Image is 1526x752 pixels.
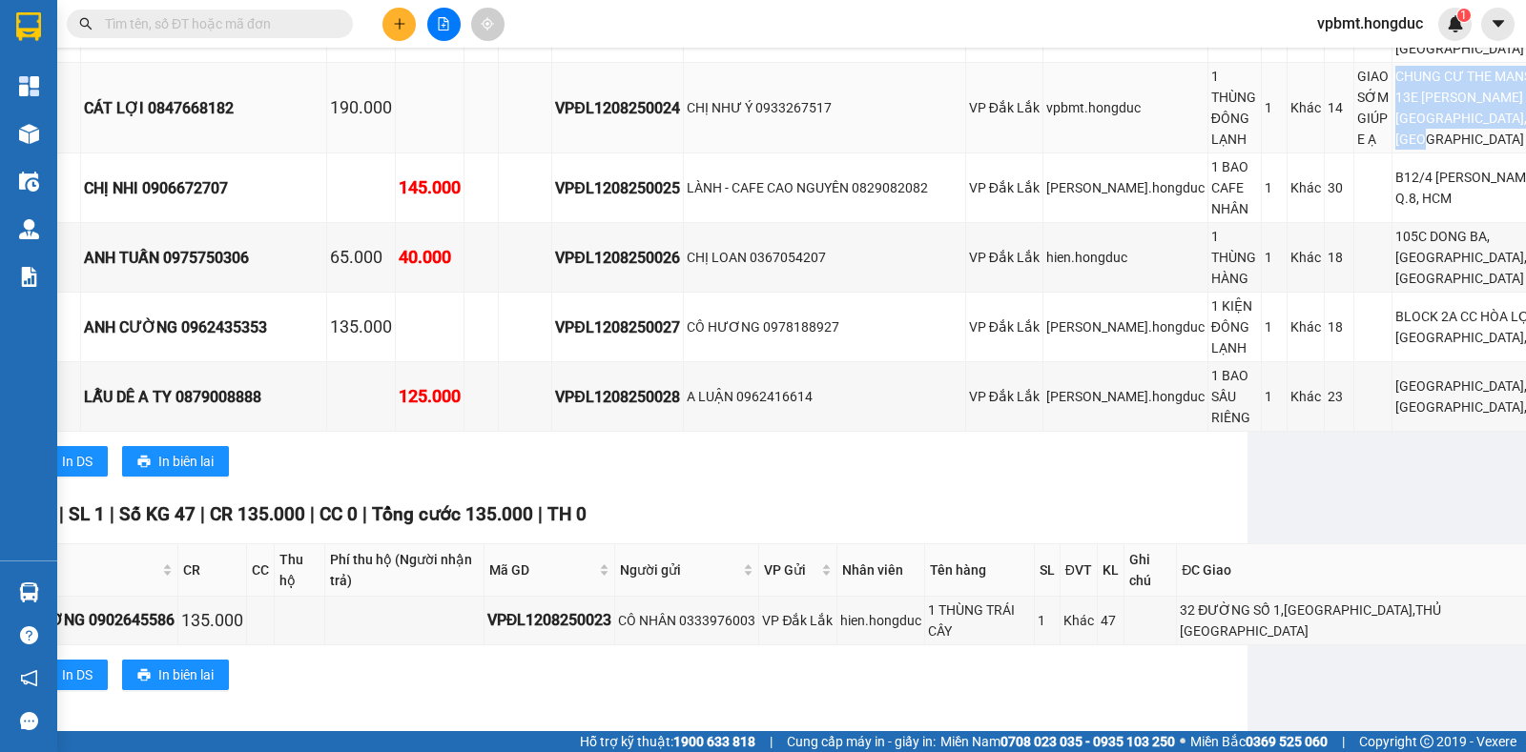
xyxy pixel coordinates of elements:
[787,731,936,752] span: Cung cấp máy in - giấy in:
[555,246,680,270] div: VPĐL1208250026
[1000,734,1175,749] strong: 0708 023 035 - 0935 103 250
[19,172,39,192] img: warehouse-icon
[62,664,93,685] span: In DS
[399,244,461,271] div: 40.000
[1035,544,1061,597] th: SL
[969,247,1040,268] div: VP Đắk Lắk
[555,96,680,120] div: VPĐL1208250024
[687,97,962,118] div: CHỊ NHƯ Ý 0933267517
[362,503,367,525] span: |
[966,362,1043,432] td: VP Đắk Lắk
[471,8,505,41] button: aim
[969,177,1040,198] div: VP Đắk Lắk
[181,607,243,634] div: 135.000
[20,712,38,730] span: message
[840,610,921,631] div: hien.hongduc
[437,17,450,30] span: file-add
[79,17,93,30] span: search
[1098,544,1124,597] th: KL
[969,97,1040,118] div: VP Đắk Lắk
[552,153,684,223] td: VPĐL1208250025
[1046,97,1205,118] div: vpbmt.hongduc
[764,559,816,580] span: VP Gửi
[489,559,596,580] span: Mã GD
[687,247,962,268] div: CHỊ LOAN 0367054207
[925,544,1035,597] th: Tên hàng
[1211,66,1258,150] div: 1 THÙNG ĐÔNG LẠNH
[837,544,925,597] th: Nhân viên
[20,626,38,644] span: question-circle
[178,544,247,597] th: CR
[1290,247,1321,268] div: Khác
[310,503,315,525] span: |
[137,455,151,470] span: printer
[687,386,962,407] div: A LUẬN 0962416614
[1046,386,1205,407] div: [PERSON_NAME].hongduc
[966,153,1043,223] td: VP Đắk Lắk
[105,13,330,34] input: Tìm tên, số ĐT hoặc mã đơn
[19,76,39,96] img: dashboard-icon
[62,451,93,472] span: In DS
[325,544,485,597] th: Phí thu hộ (Người nhận trả)
[687,316,962,337] div: CÔ HƯƠNG 0978188927
[1357,66,1389,150] div: GIAO SỚM GIÚP E Ạ
[399,383,461,410] div: 125.000
[552,63,684,153] td: VPĐL1208250024
[372,503,533,525] span: Tổng cước 135.000
[1265,316,1284,337] div: 1
[1063,610,1094,631] div: Khác
[1290,97,1321,118] div: Khác
[1328,316,1351,337] div: 18
[487,608,612,632] div: VPĐL1208250023
[547,503,587,525] span: TH 0
[1328,177,1351,198] div: 30
[19,267,39,287] img: solution-icon
[275,544,325,597] th: Thu hộ
[1481,8,1515,41] button: caret-down
[1180,738,1186,745] span: ⚪️
[19,582,39,602] img: warehouse-icon
[687,177,962,198] div: LÀNH - CAFE CAO NGUYÊN 0829082082
[330,244,392,271] div: 65.000
[158,451,214,472] span: In biên lai
[1211,226,1258,289] div: 1 THÙNG HÀNG
[1265,177,1284,198] div: 1
[330,94,392,121] div: 190.000
[1038,610,1057,631] div: 1
[552,223,684,293] td: VPĐL1208250026
[1265,386,1284,407] div: 1
[555,315,680,339] div: VPĐL1208250027
[84,176,323,200] div: CHỊ NHI 0906672707
[119,503,196,525] span: Số KG 47
[84,315,323,339] div: ANH CƯỜNG 0962435353
[1101,610,1121,631] div: 47
[555,385,680,409] div: VPĐL1208250028
[1328,97,1351,118] div: 14
[580,731,755,752] span: Hỗ trợ kỹ thuật:
[84,96,323,120] div: CÁT LỢI 0847668182
[1420,735,1433,748] span: copyright
[1265,97,1284,118] div: 1
[966,223,1043,293] td: VP Đắk Lắk
[137,668,151,683] span: printer
[19,219,39,239] img: warehouse-icon
[1457,9,1471,22] sup: 1
[399,174,461,201] div: 145.000
[247,544,275,597] th: CC
[485,597,616,645] td: VPĐL1208250023
[1290,386,1321,407] div: Khác
[158,664,214,685] span: In biên lai
[759,597,836,645] td: VP Đắk Lắk
[1211,295,1258,358] div: 1 KIỆN ĐÔNG LẠNH
[1290,177,1321,198] div: Khác
[966,63,1043,153] td: VP Đắk Lắk
[966,293,1043,362] td: VP Đắk Lắk
[16,12,41,41] img: logo-vxr
[552,362,684,432] td: VPĐL1208250028
[1046,247,1205,268] div: hien.hongduc
[1046,177,1205,198] div: [PERSON_NAME].hongduc
[1211,156,1258,219] div: 1 BAO CAFE NHÂN
[1447,15,1464,32] img: icon-new-feature
[673,734,755,749] strong: 1900 633 818
[538,503,543,525] span: |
